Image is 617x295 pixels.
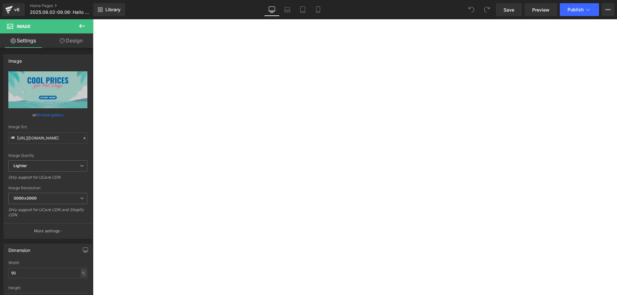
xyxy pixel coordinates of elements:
a: Browse gallery [36,109,64,121]
button: More settings [4,223,92,238]
button: More [602,3,614,16]
a: New Library [93,3,125,16]
span: Publish [568,7,584,12]
b: 3000x3000 [13,196,37,201]
button: Undo [465,3,478,16]
input: Link [8,132,87,144]
div: Image [8,55,22,64]
a: Desktop [264,3,280,16]
span: Image [17,24,31,29]
div: v6 [13,5,21,14]
div: Image Src [8,125,87,129]
div: Only support for UCare CDN [8,175,87,184]
div: Only support for UCare CDN and Shopify CDN [8,207,87,222]
span: Library [105,7,121,13]
a: Laptop [280,3,295,16]
span: Save [504,6,514,13]
span: 2025.09.02-09.06: Hallo September [30,10,92,15]
span: Preview [532,6,550,13]
div: Height [8,286,87,290]
p: More settings [34,228,60,234]
div: Dimension [8,244,31,253]
div: Image Resolution [8,186,87,190]
a: v6 [3,3,25,16]
a: Home Pages [30,3,104,8]
div: Width [8,261,87,265]
b: Lighter [13,163,27,168]
a: Design [48,33,94,48]
button: Redo [480,3,493,16]
button: Publish [560,3,599,16]
a: Mobile [310,3,326,16]
div: % [81,269,86,277]
a: Preview [524,3,557,16]
div: Image Quality [8,153,87,158]
input: auto [8,268,87,278]
a: Tablet [295,3,310,16]
div: or [8,112,87,118]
